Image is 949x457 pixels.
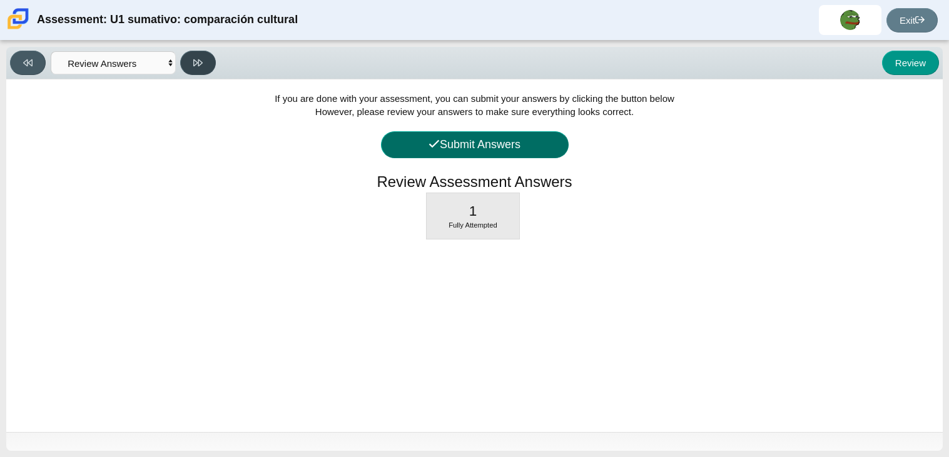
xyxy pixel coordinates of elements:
[840,10,860,30] img: dominick.riosteran.FXJ1m2
[886,8,938,33] a: Exit
[37,5,298,35] div: Assessment: U1 sumativo: comparación cultural
[882,51,939,75] button: Review
[469,203,477,219] span: 1
[449,221,497,229] span: Fully Attempted
[5,6,31,32] img: Carmen School of Science & Technology
[275,93,674,117] span: If you are done with your assessment, you can submit your answers by clicking the button below Ho...
[377,171,572,193] h1: Review Assessment Answers
[5,23,31,34] a: Carmen School of Science & Technology
[381,131,569,158] button: Submit Answers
